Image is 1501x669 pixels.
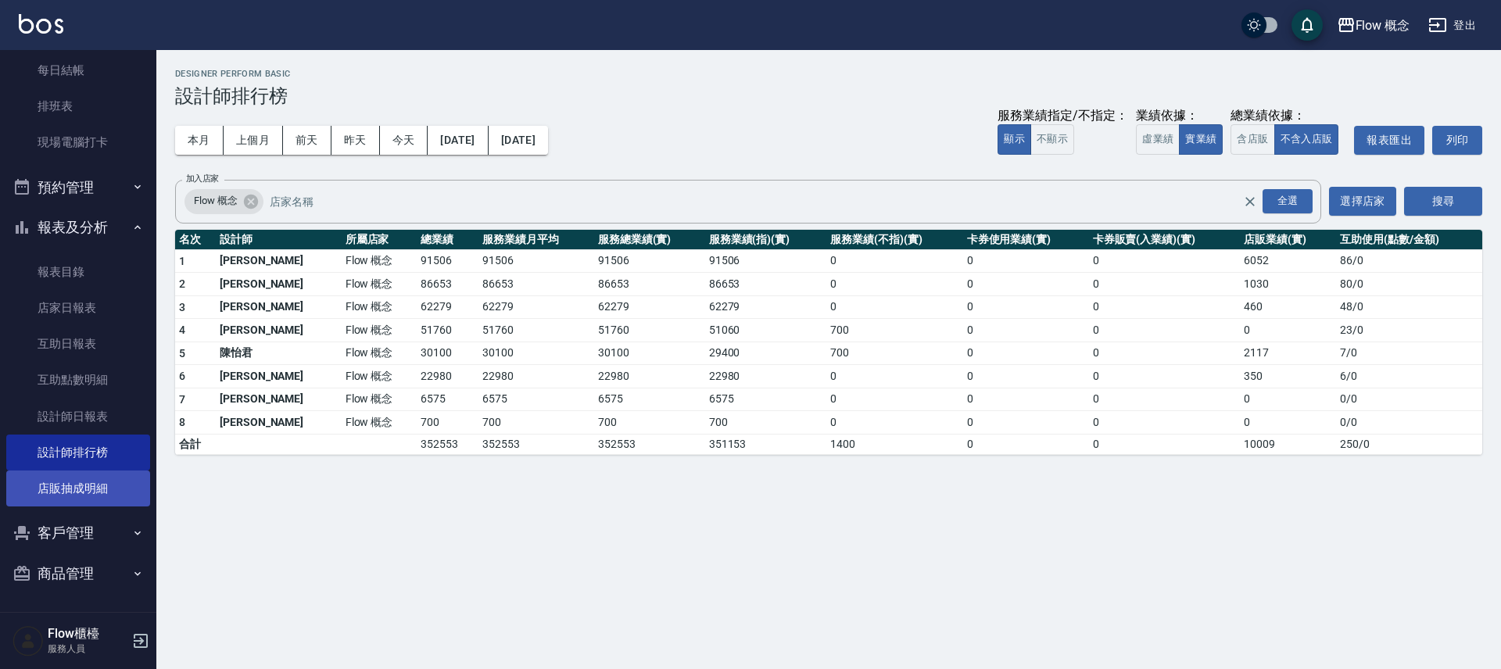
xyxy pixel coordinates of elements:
[1179,124,1223,155] button: 實業績
[1291,9,1323,41] button: save
[1240,230,1336,250] th: 店販業績(實)
[705,249,826,273] td: 91506
[1089,230,1241,250] th: 卡券販賣(入業績)(實)
[13,625,44,656] img: Person
[19,14,63,34] img: Logo
[594,365,705,388] td: 22980
[179,370,185,382] span: 6
[705,388,826,411] td: 6575
[1336,249,1482,273] td: 86 / 0
[6,513,150,553] button: 客戶管理
[48,626,127,642] h5: Flow櫃檯
[478,365,593,388] td: 22980
[179,277,185,290] span: 2
[342,365,417,388] td: Flow 概念
[1231,108,1346,124] div: 總業績依據：
[1422,11,1482,40] button: 登出
[1331,9,1417,41] button: Flow 概念
[1336,273,1482,296] td: 80 / 0
[963,319,1089,342] td: 0
[1336,319,1482,342] td: 23 / 0
[1089,434,1241,454] td: 0
[342,273,417,296] td: Flow 概念
[224,126,283,155] button: 上個月
[6,52,150,88] a: 每日結帳
[705,230,826,250] th: 服務業績(指)(實)
[6,553,150,594] button: 商品管理
[963,365,1089,388] td: 0
[179,301,185,313] span: 3
[184,193,247,209] span: Flow 概念
[175,69,1482,79] h2: Designer Perform Basic
[175,126,224,155] button: 本月
[1240,249,1336,273] td: 6052
[594,342,705,365] td: 30100
[1240,273,1336,296] td: 1030
[417,411,478,435] td: 700
[216,230,342,250] th: 設計師
[184,189,263,214] div: Flow 概念
[186,173,219,184] label: 加入店家
[380,126,428,155] button: 今天
[179,324,185,336] span: 4
[1404,187,1482,216] button: 搜尋
[342,295,417,319] td: Flow 概念
[6,207,150,248] button: 報表及分析
[216,411,342,435] td: [PERSON_NAME]
[826,365,963,388] td: 0
[179,347,185,360] span: 5
[175,230,216,250] th: 名次
[175,434,216,454] td: 合計
[216,342,342,365] td: 陳怡君
[489,126,548,155] button: [DATE]
[417,249,478,273] td: 91506
[826,342,963,365] td: 700
[266,188,1270,215] input: 店家名稱
[342,230,417,250] th: 所屬店家
[6,124,150,160] a: 現場電腦打卡
[1030,124,1074,155] button: 不顯示
[998,124,1031,155] button: 顯示
[478,273,593,296] td: 86653
[216,319,342,342] td: [PERSON_NAME]
[179,393,185,406] span: 7
[478,434,593,454] td: 352553
[705,295,826,319] td: 62279
[417,273,478,296] td: 86653
[998,108,1128,124] div: 服務業績指定/不指定：
[963,411,1089,435] td: 0
[1432,126,1482,155] button: 列印
[1240,411,1336,435] td: 0
[705,319,826,342] td: 51060
[1240,365,1336,388] td: 350
[1336,230,1482,250] th: 互助使用(點數/金額)
[216,365,342,388] td: [PERSON_NAME]
[1336,295,1482,319] td: 48 / 0
[6,435,150,470] a: 設計師排行榜
[963,342,1089,365] td: 0
[417,230,478,250] th: 總業績
[1089,411,1241,435] td: 0
[6,470,150,506] a: 店販抽成明細
[1136,124,1180,155] button: 虛業績
[1089,365,1241,388] td: 0
[478,230,593,250] th: 服務業績月平均
[175,230,1482,455] table: a dense table
[1354,126,1424,155] button: 報表匯出
[705,434,826,454] td: 351153
[826,273,963,296] td: 0
[175,85,1482,107] h3: 設計師排行榜
[478,249,593,273] td: 91506
[478,319,593,342] td: 51760
[342,411,417,435] td: Flow 概念
[417,388,478,411] td: 6575
[417,295,478,319] td: 62279
[1089,295,1241,319] td: 0
[594,230,705,250] th: 服務總業績(實)
[216,249,342,273] td: [PERSON_NAME]
[705,273,826,296] td: 86653
[283,126,331,155] button: 前天
[594,411,705,435] td: 700
[6,326,150,362] a: 互助日報表
[1263,189,1313,213] div: 全選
